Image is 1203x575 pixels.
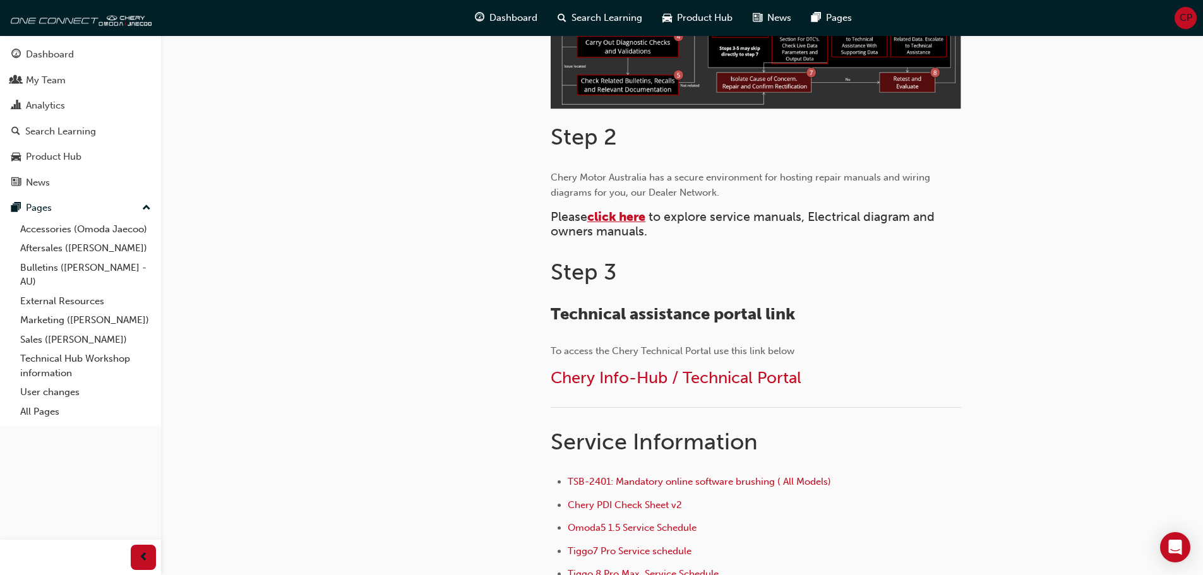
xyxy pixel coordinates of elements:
button: Pages [5,196,156,220]
span: Pages [826,11,852,25]
img: oneconnect [6,5,152,30]
a: Accessories (Omoda Jaecoo) [15,220,156,239]
a: Chery Info-Hub / Technical Portal [551,368,801,388]
div: Open Intercom Messenger [1160,532,1190,562]
button: CP [1175,7,1197,29]
a: External Resources [15,292,156,311]
span: car-icon [11,151,21,163]
div: Search Learning [25,124,96,139]
span: Step 3 [551,258,616,285]
a: User changes [15,382,156,402]
div: Pages [26,201,52,215]
span: Service Information [551,428,758,455]
span: prev-icon [139,550,148,566]
div: Dashboard [26,47,74,62]
div: Analytics [26,98,65,113]
a: News [5,171,156,194]
span: search-icon [558,10,566,26]
span: Product Hub [677,11,733,25]
a: news-iconNews [743,5,801,31]
span: Dashboard [489,11,537,25]
span: car-icon [662,10,672,26]
button: DashboardMy TeamAnalyticsSearch LearningProduct HubNews [5,40,156,196]
a: car-iconProduct Hub [652,5,743,31]
a: Bulletins ([PERSON_NAME] - AU) [15,258,156,292]
span: CP [1180,11,1192,25]
span: pages-icon [811,10,821,26]
span: up-icon [142,200,151,216]
span: pages-icon [11,203,21,214]
span: chart-icon [11,100,21,112]
a: All Pages [15,402,156,422]
span: search-icon [11,126,20,138]
a: Product Hub [5,145,156,169]
span: To access the Chery Technical Portal use this link below [551,345,794,357]
span: Search Learning [572,11,642,25]
a: Dashboard [5,43,156,66]
span: News [767,11,791,25]
a: click here [587,210,645,224]
a: guage-iconDashboard [465,5,548,31]
a: Aftersales ([PERSON_NAME]) [15,239,156,258]
a: TSB-2401: Mandatory online software brushing ( All Models) [568,476,831,487]
a: search-iconSearch Learning [548,5,652,31]
a: pages-iconPages [801,5,862,31]
span: guage-icon [475,10,484,26]
span: news-icon [11,177,21,189]
div: My Team [26,73,66,88]
a: Analytics [5,94,156,117]
span: news-icon [753,10,762,26]
span: to explore service manuals, Electrical diagram and owners manuals. [551,210,938,239]
a: My Team [5,69,156,92]
a: Chery PDI Check Sheet v2 [568,499,682,511]
a: Sales ([PERSON_NAME]) [15,330,156,350]
div: Product Hub [26,150,81,164]
span: Technical assistance portal link [551,304,795,324]
a: Marketing ([PERSON_NAME]) [15,311,156,330]
span: guage-icon [11,49,21,61]
a: Search Learning [5,120,156,143]
a: Tiggo7 Pro Service schedule [568,545,691,557]
span: people-icon [11,75,21,86]
a: Omoda5 1.5 Service Schedule [568,522,697,533]
span: Chery Motor Australia has a secure environment for hosting repair manuals and wiring diagrams for... [551,172,933,198]
a: Technical Hub Workshop information [15,349,156,382]
div: News [26,175,50,190]
span: Step 2 [551,123,617,150]
span: Please [551,210,587,224]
